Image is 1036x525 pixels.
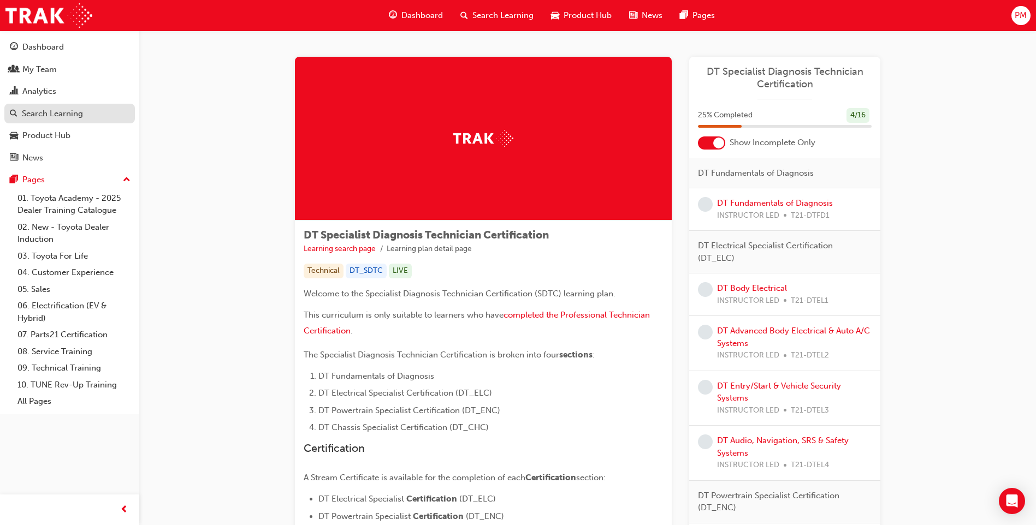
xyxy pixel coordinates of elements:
a: DT Specialist Diagnosis Technician Certification [698,65,872,90]
span: DT Electrical Specialist Certification (DT_ELC) [698,240,863,264]
span: (DT_ELC) [459,494,496,504]
span: (DT_ENC) [466,511,504,521]
span: T21-DTFD1 [791,210,830,222]
div: Search Learning [22,108,83,120]
a: 04. Customer Experience [13,264,135,281]
a: Product Hub [4,126,135,146]
a: completed the Professional Technician Certification [304,310,652,336]
span: DT Powertrain Specialist Certification (DT_ENC) [698,490,863,514]
a: 01. Toyota Academy - 2025 Dealer Training Catalogue [13,190,135,219]
span: INSTRUCTOR LED [717,295,779,307]
a: DT Advanced Body Electrical & Auto A/C Systems [717,326,870,348]
a: My Team [4,59,135,80]
a: Analytics [4,81,135,102]
span: Certification [304,442,365,455]
span: DT Fundamentals of Diagnosis [698,167,814,180]
div: Technical [304,264,344,278]
span: DT Electrical Specialist [318,494,404,504]
span: guage-icon [389,9,397,22]
a: 07. Parts21 Certification [13,326,135,343]
a: 03. Toyota For Life [13,248,135,265]
span: sections [559,350,593,360]
span: INSTRUCTOR LED [717,459,779,472]
div: Dashboard [22,41,64,53]
a: All Pages [13,393,135,410]
span: A Stream Certificate is available for the completion of each [304,473,525,482]
span: Show Incomplete Only [730,136,815,149]
span: 25 % Completed [698,109,753,122]
div: 4 / 16 [846,108,869,123]
a: DT Audio, Navigation, SRS & Safety Systems [717,435,849,458]
span: Certification [413,511,464,521]
span: DT Electrical Specialist Certification (DT_ELC) [318,388,492,398]
span: News [642,9,662,22]
span: DT Chassis Specialist Certification (DT_CHC) [318,422,489,432]
span: DT Specialist Diagnosis Technician Certification [304,229,549,241]
span: car-icon [10,131,18,141]
span: DT Powertrain Specialist [318,511,411,521]
span: learningRecordVerb_NONE-icon [698,197,713,212]
span: The Specialist Diagnosis Technician Certification is broken into four [304,350,559,360]
a: Dashboard [4,37,135,57]
a: news-iconNews [620,4,671,27]
div: LIVE [389,264,412,278]
span: T21-DTEL4 [791,459,829,472]
img: Trak [5,3,92,28]
span: Pages [692,9,715,22]
div: Open Intercom Messenger [999,488,1025,514]
span: INSTRUCTOR LED [717,210,779,222]
span: Welcome to the Specialist Diagnosis Technician Certification (SDTC) learning plan. [304,289,615,299]
a: 10. TUNE Rev-Up Training [13,377,135,393]
a: 06. Electrification (EV & Hybrid) [13,297,135,326]
a: search-iconSearch Learning [452,4,542,27]
span: learningRecordVerb_NONE-icon [698,282,713,297]
a: Learning search page [304,244,376,253]
a: pages-iconPages [671,4,724,27]
a: News [4,148,135,168]
span: INSTRUCTOR LED [717,404,779,417]
button: Pages [4,170,135,190]
span: news-icon [629,9,637,22]
span: news-icon [10,153,18,163]
a: 09. Technical Training [13,360,135,377]
span: . [351,326,353,336]
span: car-icon [551,9,559,22]
span: prev-icon [120,503,128,517]
div: Pages [22,174,45,186]
span: people-icon [10,65,18,75]
span: Certification [406,494,457,504]
span: This curriculum is only suitable to learners who have [304,310,504,320]
div: DT_SDTC [346,264,387,278]
span: Dashboard [401,9,443,22]
span: Certification [525,473,576,482]
div: Analytics [22,85,56,98]
span: learningRecordVerb_NONE-icon [698,434,713,449]
span: learningRecordVerb_NONE-icon [698,380,713,395]
span: T21-DTEL3 [791,404,829,417]
span: Search Learning [472,9,534,22]
a: 05. Sales [13,281,135,298]
li: Learning plan detail page [387,243,472,255]
a: car-iconProduct Hub [542,4,620,27]
a: 02. New - Toyota Dealer Induction [13,219,135,248]
a: Search Learning [4,104,135,124]
span: DT Fundamentals of Diagnosis [318,371,434,381]
span: section: [576,473,606,482]
span: PM [1015,9,1027,22]
span: chart-icon [10,87,18,97]
div: Product Hub [22,129,70,142]
button: DashboardMy TeamAnalyticsSearch LearningProduct HubNews [4,35,135,170]
span: pages-icon [680,9,688,22]
div: News [22,152,43,164]
span: Product Hub [564,9,612,22]
span: learningRecordVerb_NONE-icon [698,325,713,339]
div: My Team [22,63,57,76]
span: DT Powertrain Specialist Certification (DT_ENC) [318,405,500,415]
a: DT Body Electrical [717,283,787,293]
a: DT Fundamentals of Diagnosis [717,198,833,208]
span: search-icon [10,109,17,119]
